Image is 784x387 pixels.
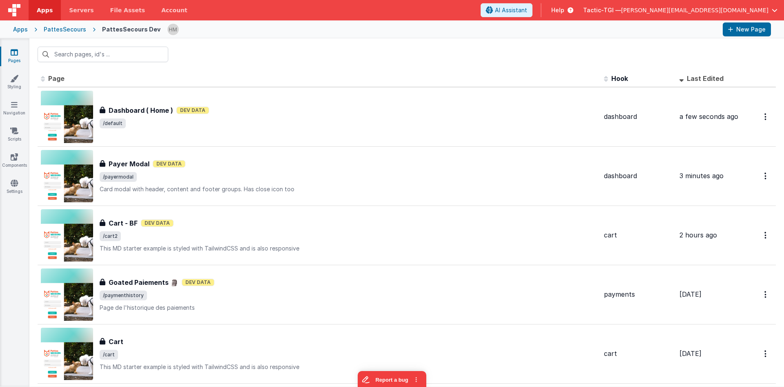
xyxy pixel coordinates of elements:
[100,304,597,312] p: Page de l'historique des paiements
[109,105,173,115] h3: Dashboard ( Home )
[153,160,185,168] span: Dev Data
[100,119,126,128] span: /default
[38,47,168,62] input: Search pages, id's ...
[100,172,137,182] span: /payermodal
[109,277,178,287] h3: Goated Paiements 🗿
[100,231,121,241] span: /cart2
[44,25,86,34] div: PattesSecours
[604,230,673,240] div: cart
[69,6,94,14] span: Servers
[100,291,147,300] span: /paymenthistory
[109,218,138,228] h3: Cart - BF
[583,6,621,14] span: Tactic-TGI —
[100,244,597,253] p: This MD starter example is styled with TailwindCSS and is also responsive
[759,168,773,184] button: Options
[679,172,724,180] span: 3 minutes ago
[167,24,179,35] img: 1b65a3e5e498230d1b9478315fee565b
[495,6,527,14] span: AI Assistant
[611,74,628,83] span: Hook
[109,159,149,169] h3: Payer Modal
[679,112,738,121] span: a few seconds ago
[604,290,673,299] div: payments
[621,6,768,14] span: [PERSON_NAME][EMAIL_ADDRESS][DOMAIN_NAME]
[102,25,160,34] div: PattesSecours Dev
[551,6,564,14] span: Help
[110,6,145,14] span: File Assets
[37,6,53,14] span: Apps
[182,279,214,286] span: Dev Data
[604,112,673,121] div: dashboard
[679,290,702,298] span: [DATE]
[13,25,28,34] div: Apps
[759,108,773,125] button: Options
[48,74,65,83] span: Page
[481,3,532,17] button: AI Assistant
[100,350,118,360] span: /cart
[100,185,597,193] p: Card modal with header, content and footer groups. Has close icon too
[723,22,771,36] button: New Page
[100,363,597,371] p: This MD starter example is styled with TailwindCSS and is also responsive
[679,231,717,239] span: 2 hours ago
[759,286,773,303] button: Options
[604,349,673,358] div: cart
[583,6,777,14] button: Tactic-TGI — [PERSON_NAME][EMAIL_ADDRESS][DOMAIN_NAME]
[176,107,209,114] span: Dev Data
[759,345,773,362] button: Options
[679,349,702,358] span: [DATE]
[109,337,123,347] h3: Cart
[141,219,174,227] span: Dev Data
[687,74,724,83] span: Last Edited
[604,171,673,181] div: dashboard
[759,227,773,244] button: Options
